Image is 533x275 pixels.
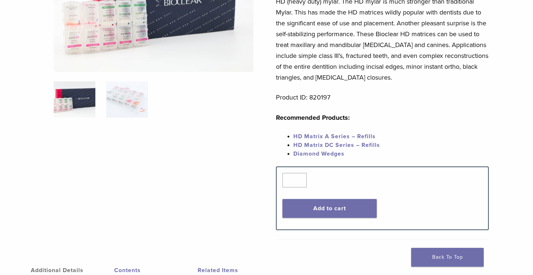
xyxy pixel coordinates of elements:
img: Complete HD Anterior Kit - Image 2 [106,81,148,118]
a: Back To Top [411,248,484,267]
button: Add to cart [282,199,377,218]
p: Product ID: 820197 [276,92,489,103]
a: Diamond Wedges [293,150,344,157]
a: HD Matrix A Series – Refills [293,133,376,140]
a: HD Matrix DC Series – Refills [293,141,380,149]
img: IMG_8088-1-324x324.jpg [54,81,95,118]
strong: Recommended Products: [276,114,350,122]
